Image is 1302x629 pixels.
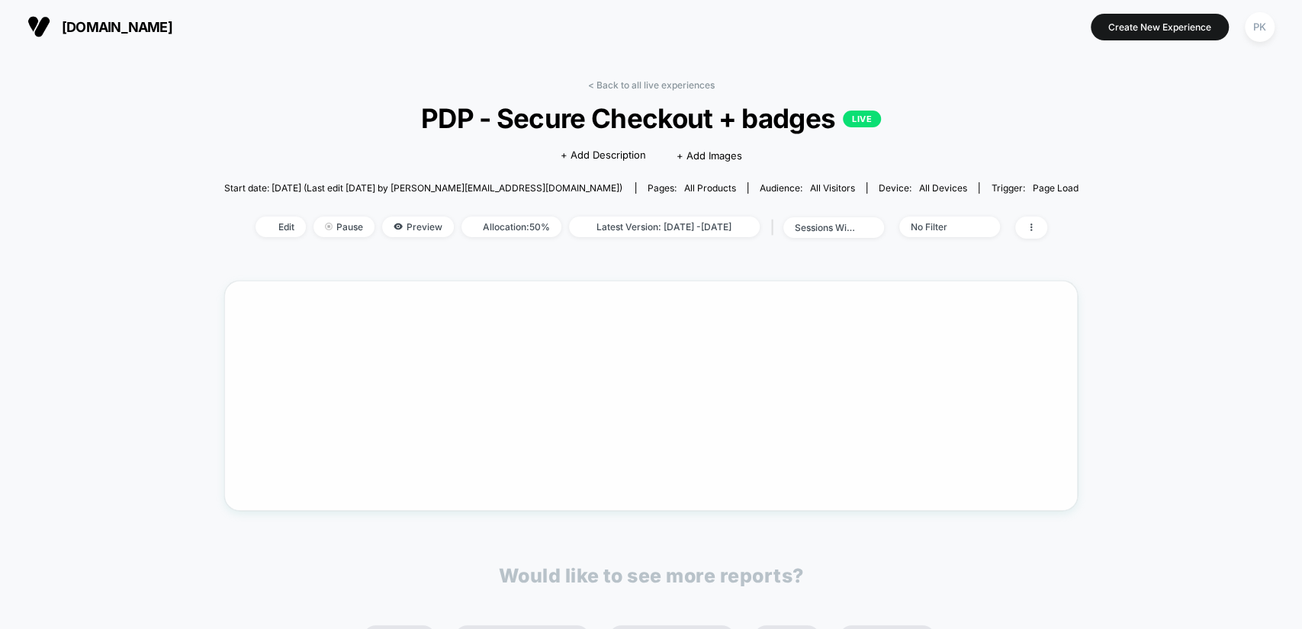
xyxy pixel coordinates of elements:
button: PK [1240,11,1279,43]
span: All Visitors [810,182,855,194]
span: Device: [866,182,979,194]
span: Page Load [1032,182,1078,194]
span: + Add Description [561,148,646,163]
div: Pages: [648,182,736,194]
span: [DOMAIN_NAME] [62,19,172,35]
span: Latest Version: [DATE] - [DATE] [569,217,760,237]
span: Start date: [DATE] (Last edit [DATE] by [PERSON_NAME][EMAIL_ADDRESS][DOMAIN_NAME]) [224,182,622,194]
img: end [325,223,333,230]
button: [DOMAIN_NAME] [23,14,177,39]
div: No Filter [911,221,972,233]
p: LIVE [843,111,881,127]
span: | [767,217,783,239]
div: sessions with impression [795,222,856,233]
span: Preview [382,217,454,237]
button: Create New Experience [1091,14,1229,40]
span: Edit [256,217,306,237]
a: < Back to all live experiences [588,79,715,91]
div: Audience: [760,182,855,194]
span: all products [684,182,736,194]
span: Allocation: 50% [461,217,561,237]
span: Pause [313,217,375,237]
div: Trigger: [991,182,1078,194]
div: PK [1245,12,1275,42]
span: PDP - Secure Checkout + badges [267,102,1036,134]
img: Visually logo [27,15,50,38]
span: all devices [919,182,967,194]
p: Would like to see more reports? [499,564,804,587]
span: + Add Images [677,149,742,162]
